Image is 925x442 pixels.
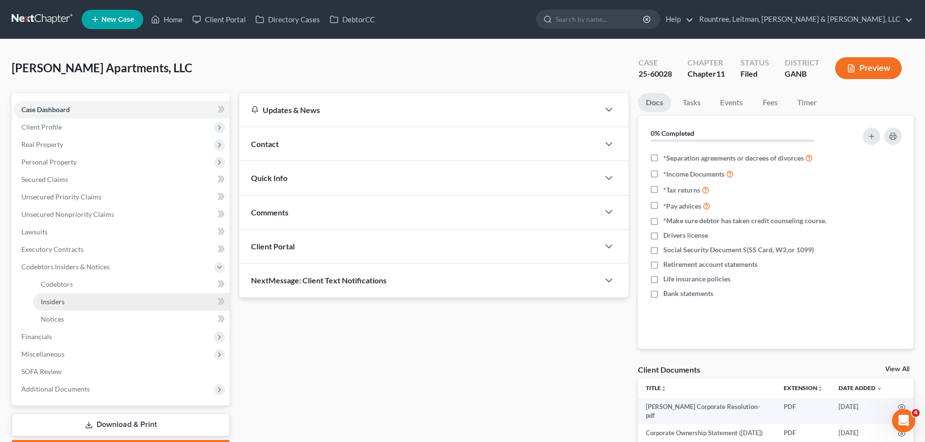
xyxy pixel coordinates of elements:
span: Retirement account statements [663,260,757,269]
span: 4 [912,409,920,417]
div: Filed [740,68,769,80]
span: Drivers license [663,230,708,240]
div: Client Documents [638,364,700,375]
td: [PERSON_NAME] Corporate Resolution-pdf [638,398,776,425]
span: Real Property [21,140,63,148]
div: 25-60028 [639,68,672,80]
span: Social Security Document S(SS Card, W2,or 1099) [663,245,814,255]
span: *Pay advices [663,201,701,211]
span: NextMessage: Client Text Notifications [251,276,387,285]
td: PDF [776,398,831,425]
a: Case Dashboard [14,101,230,118]
span: SOFA Review [21,367,62,376]
a: Help [661,11,693,28]
span: New Case [101,16,134,23]
a: Date Added expand_more [839,384,882,392]
td: [DATE] [831,424,890,442]
td: PDF [776,424,831,442]
a: Insiders [33,293,230,311]
span: [PERSON_NAME] Apartments, LLC [12,61,192,75]
td: Corporate Ownership Statement ([DATE]) [638,424,776,442]
span: Additional Documents [21,385,90,393]
span: Lawsuits [21,228,48,236]
span: Financials [21,332,52,341]
span: Unsecured Nonpriority Claims [21,210,114,218]
span: *Income Documents [663,169,724,179]
button: Preview [835,57,902,79]
span: Miscellaneous [21,350,65,358]
span: Quick Info [251,173,287,182]
a: View All [885,366,909,373]
a: Secured Claims [14,171,230,188]
input: Search by name... [555,10,644,28]
a: Executory Contracts [14,241,230,258]
a: Directory Cases [251,11,325,28]
span: Case Dashboard [21,105,70,114]
span: Unsecured Priority Claims [21,193,101,201]
a: DebtorCC [325,11,380,28]
div: GANB [785,68,820,80]
span: Codebtors [41,280,73,288]
span: Life insurance policies [663,274,730,284]
a: Client Portal [187,11,251,28]
span: Executory Contracts [21,245,84,253]
a: Notices [33,311,230,328]
span: Insiders [41,297,65,306]
div: Updates & News [251,105,588,115]
a: Download & Print [12,413,230,436]
span: *Make sure debtor has taken credit counseling course. [663,216,826,226]
span: Comments [251,208,288,217]
a: Titleunfold_more [646,384,667,392]
i: unfold_more [817,386,823,392]
div: Chapter [688,57,725,68]
span: Client Portal [251,242,295,251]
div: District [785,57,820,68]
a: SOFA Review [14,363,230,380]
strong: 0% Completed [651,129,694,137]
a: Home [146,11,187,28]
span: Notices [41,315,64,323]
a: Unsecured Priority Claims [14,188,230,206]
a: Codebtors [33,276,230,293]
div: Case [639,57,672,68]
span: *Tax returns [663,185,700,195]
span: Secured Claims [21,175,68,183]
a: Rountree, Leitman, [PERSON_NAME] & [PERSON_NAME], LLC [694,11,913,28]
span: 11 [716,69,725,78]
a: Timer [790,93,824,112]
i: expand_more [876,386,882,392]
a: Events [712,93,751,112]
a: Docs [638,93,671,112]
a: Extensionunfold_more [784,384,823,392]
td: [DATE] [831,398,890,425]
a: Fees [755,93,786,112]
a: Tasks [675,93,708,112]
div: Chapter [688,68,725,80]
a: Lawsuits [14,223,230,241]
div: Status [740,57,769,68]
span: *Separation agreements or decrees of divorces [663,153,804,163]
span: Contact [251,139,279,148]
span: Codebtors Insiders & Notices [21,262,110,271]
iframe: Intercom live chat [892,409,915,432]
span: Bank statements [663,289,713,298]
i: unfold_more [661,386,667,392]
span: Personal Property [21,158,77,166]
a: Unsecured Nonpriority Claims [14,206,230,223]
span: Client Profile [21,123,62,131]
